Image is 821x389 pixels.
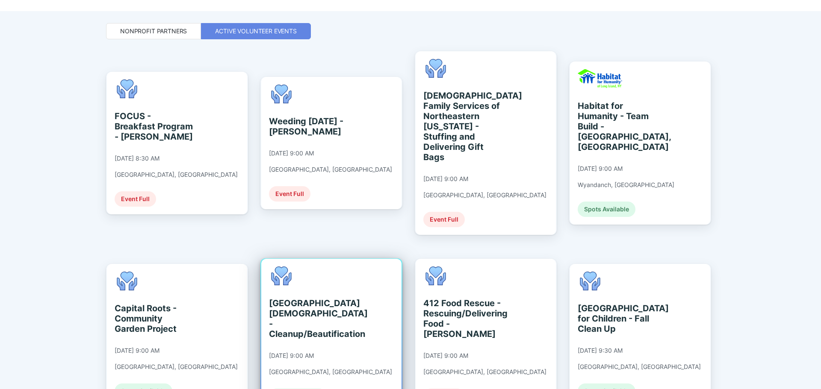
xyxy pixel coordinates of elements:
div: Event Full [269,186,310,202]
div: [DATE] 9:00 AM [423,352,468,360]
div: Capital Roots - Community Garden Project [115,303,193,334]
div: Spots Available [578,202,635,217]
div: Habitat for Humanity - Team Build - [GEOGRAPHIC_DATA], [GEOGRAPHIC_DATA] [578,101,656,152]
div: Nonprofit Partners [120,27,187,35]
div: [DATE] 9:00 AM [423,175,468,183]
div: Weeding [DATE] - [PERSON_NAME] [269,116,347,137]
div: [GEOGRAPHIC_DATA], [GEOGRAPHIC_DATA] [269,166,392,173]
div: [DATE] 8:30 AM [115,155,159,162]
div: Wyandanch, [GEOGRAPHIC_DATA] [578,181,674,189]
div: [DATE] 9:00 AM [578,165,623,173]
div: Active Volunteer Events [215,27,297,35]
div: FOCUS - Breakfast Program - [PERSON_NAME] [115,111,193,142]
div: [GEOGRAPHIC_DATA], [GEOGRAPHIC_DATA] [578,363,701,371]
div: [GEOGRAPHIC_DATA], [GEOGRAPHIC_DATA] [269,368,392,376]
div: [GEOGRAPHIC_DATA], [GEOGRAPHIC_DATA] [423,368,546,376]
div: Event Full [115,191,156,207]
div: [DATE] 9:00 AM [269,149,314,157]
div: [DEMOGRAPHIC_DATA] Family Services of Northeastern [US_STATE] - Stuffing and Delivering Gift Bags [423,91,502,162]
div: [DATE] 9:30 AM [578,347,623,354]
div: [GEOGRAPHIC_DATA], [GEOGRAPHIC_DATA] [115,363,238,371]
div: [DATE] 9:00 AM [115,347,159,354]
div: 412 Food Rescue - Rescuing/Delivering Food - [PERSON_NAME] [423,298,502,339]
div: [GEOGRAPHIC_DATA][DEMOGRAPHIC_DATA] - Cleanup/Beautification [269,298,347,339]
div: Event Full [423,212,465,227]
div: [DATE] 9:00 AM [269,352,314,360]
div: [GEOGRAPHIC_DATA], [GEOGRAPHIC_DATA] [423,191,546,199]
div: [GEOGRAPHIC_DATA], [GEOGRAPHIC_DATA] [115,171,238,178]
div: [GEOGRAPHIC_DATA] for Children - Fall Clean Up [578,303,656,334]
